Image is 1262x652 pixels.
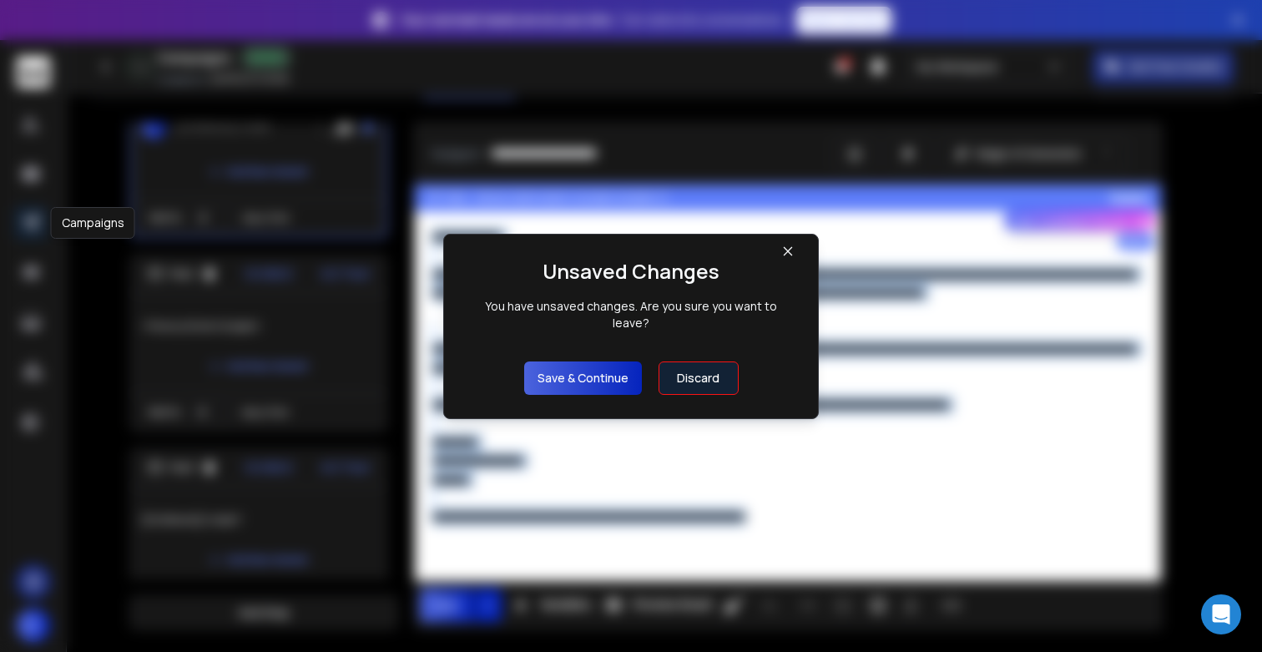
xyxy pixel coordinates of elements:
button: Save & Continue [524,361,642,395]
div: Open Intercom Messenger [1201,594,1241,634]
h1: Unsaved Changes [543,258,719,285]
div: Campaigns [51,207,135,239]
button: Discard [659,361,739,395]
div: You have unsaved changes. Are you sure you want to leave? [467,298,795,331]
